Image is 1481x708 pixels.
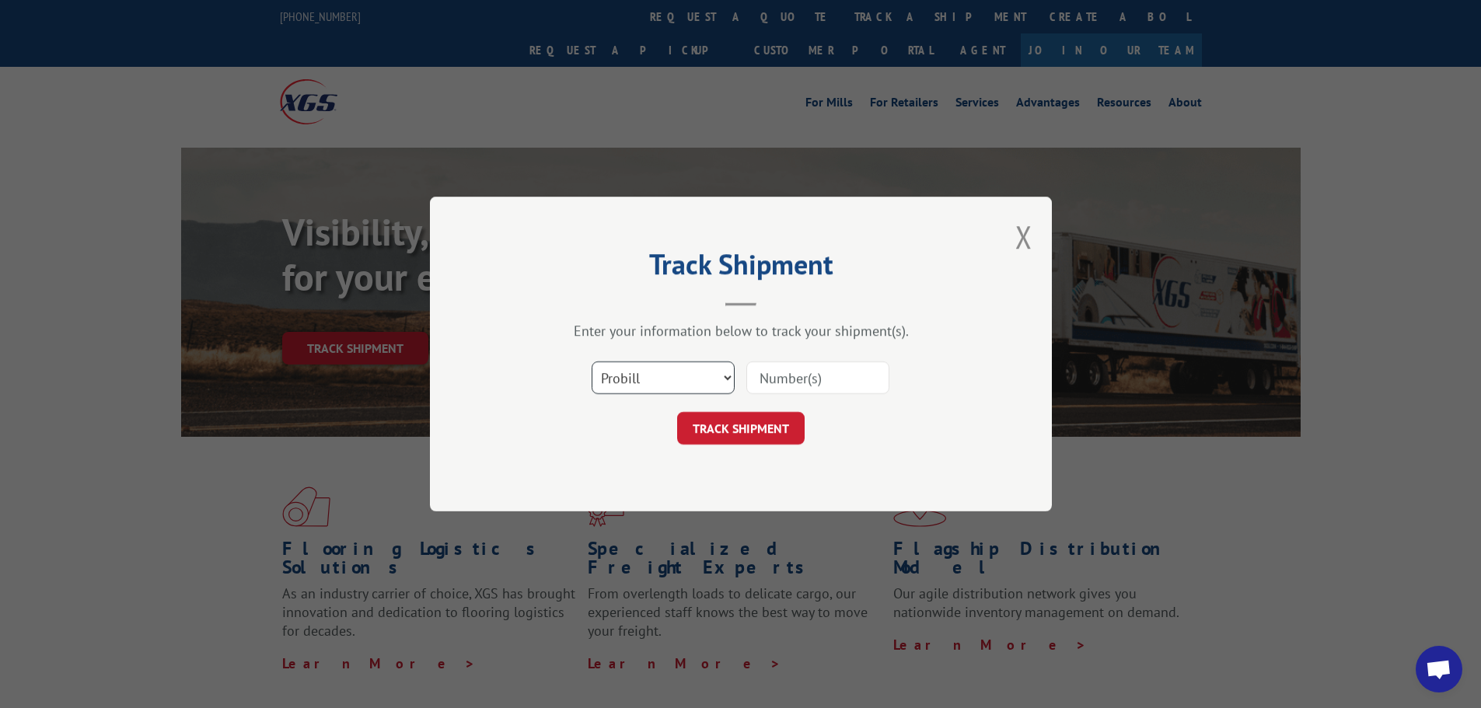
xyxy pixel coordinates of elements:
button: Close modal [1015,216,1032,257]
input: Number(s) [746,361,889,394]
button: TRACK SHIPMENT [677,412,805,445]
div: Open chat [1416,646,1462,692]
div: Enter your information below to track your shipment(s). [508,322,974,340]
h2: Track Shipment [508,253,974,283]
